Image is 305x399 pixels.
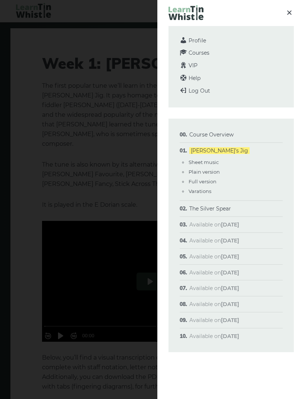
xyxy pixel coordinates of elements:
[189,159,219,165] a: Sheet music
[189,178,216,184] a: Full version
[189,317,239,324] span: Available on
[180,37,206,44] a: Profile
[189,253,239,260] span: Available on
[189,188,211,194] a: Varations
[168,13,203,22] a: LearnTinWhistle.com
[221,221,239,228] strong: [DATE]
[189,221,239,228] span: Available on
[189,87,210,94] span: Log Out
[221,317,239,324] strong: [DATE]
[189,131,234,138] a: Course Overview
[221,301,239,308] strong: [DATE]
[168,5,203,20] img: LearnTinWhistle.com
[189,285,239,292] span: Available on
[189,37,206,44] span: Profile
[189,147,250,154] a: [PERSON_NAME]’s Jig
[189,237,239,244] span: Available on
[221,285,239,292] strong: [DATE]
[180,62,198,69] a: VIP
[189,75,200,81] span: Help
[189,301,239,308] span: Available on
[221,253,239,260] strong: [DATE]
[180,75,200,81] a: Help
[221,269,239,276] strong: [DATE]
[189,269,239,276] span: Available on
[221,237,239,244] strong: [DATE]
[189,49,209,56] span: Courses
[189,62,198,69] span: VIP
[189,205,231,212] a: The Silver Spear
[221,333,239,340] strong: [DATE]
[189,169,220,175] a: Plain version
[189,333,239,340] span: Available on
[180,49,209,56] a: Courses
[180,87,210,94] a: Log Out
